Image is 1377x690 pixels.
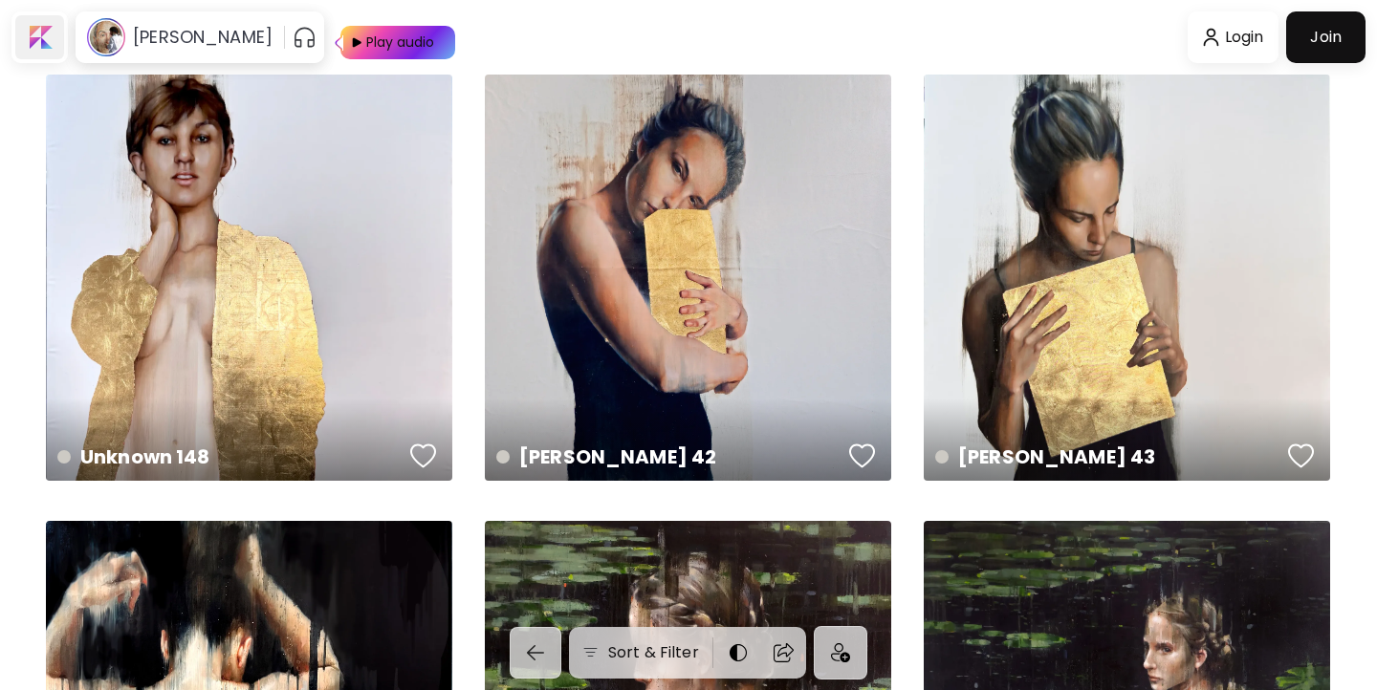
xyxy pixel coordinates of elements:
[510,627,561,679] button: back
[333,26,344,60] img: Play
[935,442,1281,471] h4: [PERSON_NAME] 43
[524,641,547,664] img: back
[1286,11,1366,63] a: Join
[510,627,569,679] a: back
[405,437,442,475] button: favorites
[133,26,273,49] h6: [PERSON_NAME]
[844,437,881,475] button: favorites
[485,75,891,481] a: [PERSON_NAME] 42favoriteshttps://cdn.kaleido.art/CDN/Artwork/167059/Primary/medium.webp?updated=7...
[831,643,850,662] img: icon
[57,442,404,471] h4: Unknown 148
[1283,437,1320,475] button: favorites
[340,26,364,59] img: Play
[924,75,1330,481] a: [PERSON_NAME] 43favoriteshttps://cdn.kaleido.art/CDN/Artwork/167060/Primary/medium.webp?updated=7...
[293,22,317,53] button: pauseOutline IconGradient Icon
[608,641,699,664] h6: Sort & Filter
[496,442,842,471] h4: [PERSON_NAME] 42
[364,26,436,59] div: Play audio
[46,75,452,481] a: Unknown 148favoriteshttps://cdn.kaleido.art/CDN/Artwork/167058/Primary/medium.webp?updated=743594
